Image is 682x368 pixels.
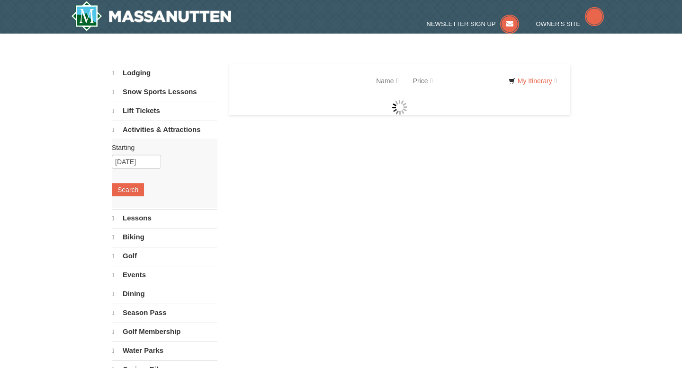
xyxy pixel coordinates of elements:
[112,143,210,152] label: Starting
[112,304,217,322] a: Season Pass
[71,1,231,31] a: Massanutten Resort
[503,74,563,88] a: My Itinerary
[112,121,217,139] a: Activities & Attractions
[112,342,217,359] a: Water Parks
[112,228,217,246] a: Biking
[427,20,520,27] a: Newsletter Sign Up
[71,1,231,31] img: Massanutten Resort Logo
[112,102,217,120] a: Lift Tickets
[112,209,217,227] a: Lessons
[536,20,604,27] a: Owner's Site
[112,64,217,82] a: Lodging
[112,183,144,196] button: Search
[112,285,217,303] a: Dining
[112,247,217,265] a: Golf
[406,71,440,90] a: Price
[369,71,405,90] a: Name
[392,100,407,115] img: wait gif
[112,83,217,101] a: Snow Sports Lessons
[112,266,217,284] a: Events
[536,20,581,27] span: Owner's Site
[427,20,496,27] span: Newsletter Sign Up
[112,323,217,341] a: Golf Membership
